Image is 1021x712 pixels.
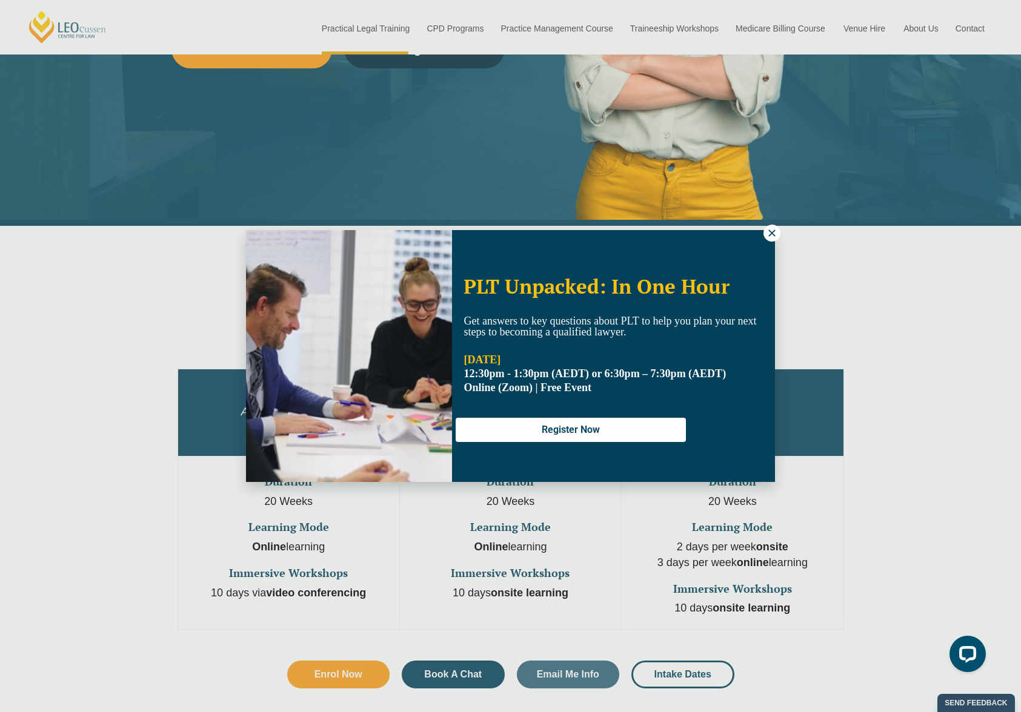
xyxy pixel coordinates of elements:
strong: [DATE] [464,354,501,366]
iframe: LiveChat chat widget [940,631,991,682]
strong: 12:30pm - 1:30pm (AEDT) or 6:30pm – 7:30pm (AEDT) [464,368,726,380]
span: Online (Zoom) | Free Event [464,381,591,394]
span: Get answers to key questions about PLT to help you plan your next steps to becoming a qualified l... [464,315,756,338]
span: PLT Unpacked: In One Hour [464,273,730,299]
button: Close [763,225,780,242]
img: Woman in yellow blouse holding folders looking to the right and smiling [246,230,452,482]
button: Register Now [456,418,686,442]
